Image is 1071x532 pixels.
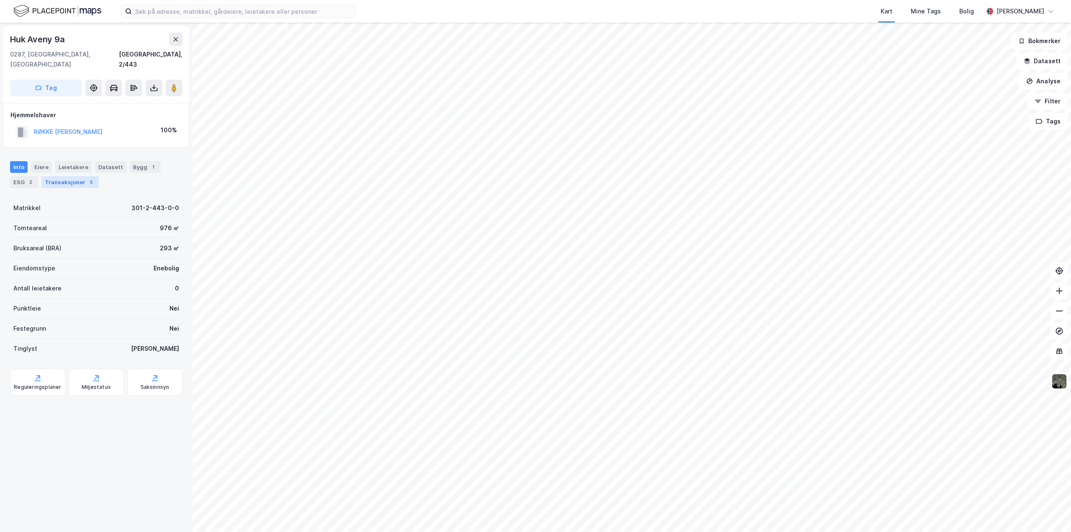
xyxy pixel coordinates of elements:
[13,283,61,293] div: Antall leietakere
[13,243,61,253] div: Bruksareal (BRA)
[959,6,974,16] div: Bolig
[13,263,55,273] div: Eiendomstype
[13,223,47,233] div: Tomteareal
[31,161,52,173] div: Eiere
[141,384,169,391] div: Saksinnsyn
[169,324,179,334] div: Nei
[1029,113,1068,130] button: Tags
[26,178,35,186] div: 2
[161,125,177,135] div: 100%
[13,324,46,334] div: Festegrunn
[14,384,61,391] div: Reguleringsplaner
[130,161,161,173] div: Bygg
[149,163,157,171] div: 1
[997,6,1044,16] div: [PERSON_NAME]
[10,80,82,96] button: Tag
[1011,33,1068,49] button: Bokmerker
[87,178,95,186] div: 5
[1029,492,1071,532] iframe: Chat Widget
[881,6,892,16] div: Kart
[119,49,182,69] div: [GEOGRAPHIC_DATA], 2/443
[1051,373,1067,389] img: 9k=
[169,303,179,314] div: Nei
[55,161,92,173] div: Leietakere
[154,263,179,273] div: Enebolig
[1019,73,1068,90] button: Analyse
[1027,93,1068,110] button: Filter
[13,303,41,314] div: Punktleie
[10,176,38,188] div: ESG
[131,344,179,354] div: [PERSON_NAME]
[160,223,179,233] div: 976 ㎡
[911,6,941,16] div: Mine Tags
[10,161,28,173] div: Info
[13,4,101,18] img: logo.f888ab2527a4732fd821a326f86c7f29.svg
[10,33,67,46] div: Huk Aveny 9a
[82,384,111,391] div: Miljøstatus
[13,203,41,213] div: Matrikkel
[10,110,182,120] div: Hjemmelshaver
[41,176,99,188] div: Transaksjoner
[13,344,37,354] div: Tinglyst
[132,5,355,18] input: Søk på adresse, matrikkel, gårdeiere, leietakere eller personer
[95,161,126,173] div: Datasett
[160,243,179,253] div: 293 ㎡
[175,283,179,293] div: 0
[131,203,179,213] div: 301-2-443-0-0
[10,49,119,69] div: 0287, [GEOGRAPHIC_DATA], [GEOGRAPHIC_DATA]
[1017,53,1068,69] button: Datasett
